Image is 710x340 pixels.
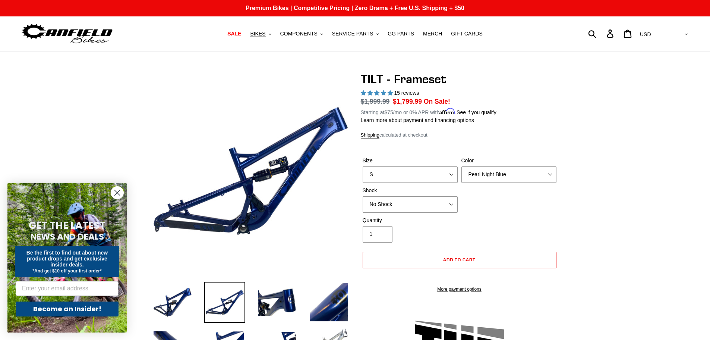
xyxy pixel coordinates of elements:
span: GIFT CARDS [451,31,483,37]
span: NEWS AND DEALS [31,231,104,243]
a: See if you qualify - Learn more about Affirm Financing (opens in modal) [457,109,496,115]
span: On Sale! [424,97,450,106]
img: Canfield Bikes [20,22,114,46]
span: 5.00 stars [361,90,394,96]
p: Starting at /mo or 0% APR with . [361,107,496,116]
a: Learn more about payment and financing options [361,117,474,123]
span: $1,799.99 [393,98,422,105]
span: SALE [227,31,241,37]
span: Add to cart [443,257,476,262]
h1: TILT - Frameset [361,72,558,86]
a: GIFT CARDS [447,29,486,39]
span: Be the first to find out about new product drops and get exclusive insider deals. [26,250,108,268]
input: Enter your email address [16,281,119,296]
button: SERVICE PARTS [328,29,382,39]
a: SALE [224,29,245,39]
span: *And get $10 off your first order* [32,268,101,274]
img: Load image into Gallery viewer, TILT - Frameset [152,282,193,323]
s: $1,999.99 [361,98,390,105]
label: Quantity [363,216,458,224]
span: GET THE LATEST [29,219,105,232]
a: Shipping [361,132,380,138]
input: Search [592,25,611,42]
label: Color [461,157,556,165]
span: BIKES [250,31,265,37]
label: Size [363,157,458,165]
button: Add to cart [363,252,556,268]
button: COMPONENTS [277,29,327,39]
span: COMPONENTS [280,31,318,37]
button: Close dialog [111,186,124,199]
button: Become an Insider! [16,302,119,316]
img: Load image into Gallery viewer, TILT - Frameset [204,282,245,323]
img: Load image into Gallery viewer, TILT - Frameset [256,282,297,323]
img: Load image into Gallery viewer, TILT - Frameset [309,282,350,323]
button: BIKES [246,29,275,39]
span: MERCH [423,31,442,37]
span: GG PARTS [388,31,414,37]
span: 15 reviews [394,90,419,96]
span: $75 [384,109,393,115]
a: GG PARTS [384,29,418,39]
span: Affirm [439,108,455,115]
a: More payment options [363,286,556,293]
span: SERVICE PARTS [332,31,373,37]
a: MERCH [419,29,446,39]
div: calculated at checkout. [361,131,558,139]
label: Shock [363,187,458,194]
